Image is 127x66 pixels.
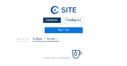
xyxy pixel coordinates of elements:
[51,6,76,15] img: C-SITE Logo
[45,27,83,33] a: Mijn C-Site
[44,57,71,59] span: Bezig met laden, even geduld aub...
[43,17,61,23] div: Camera's
[16,5,111,16] a: C-SITE Logo
[62,17,84,23] div: Timelapses
[16,37,29,40] input: Zoek op datum 󰅀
